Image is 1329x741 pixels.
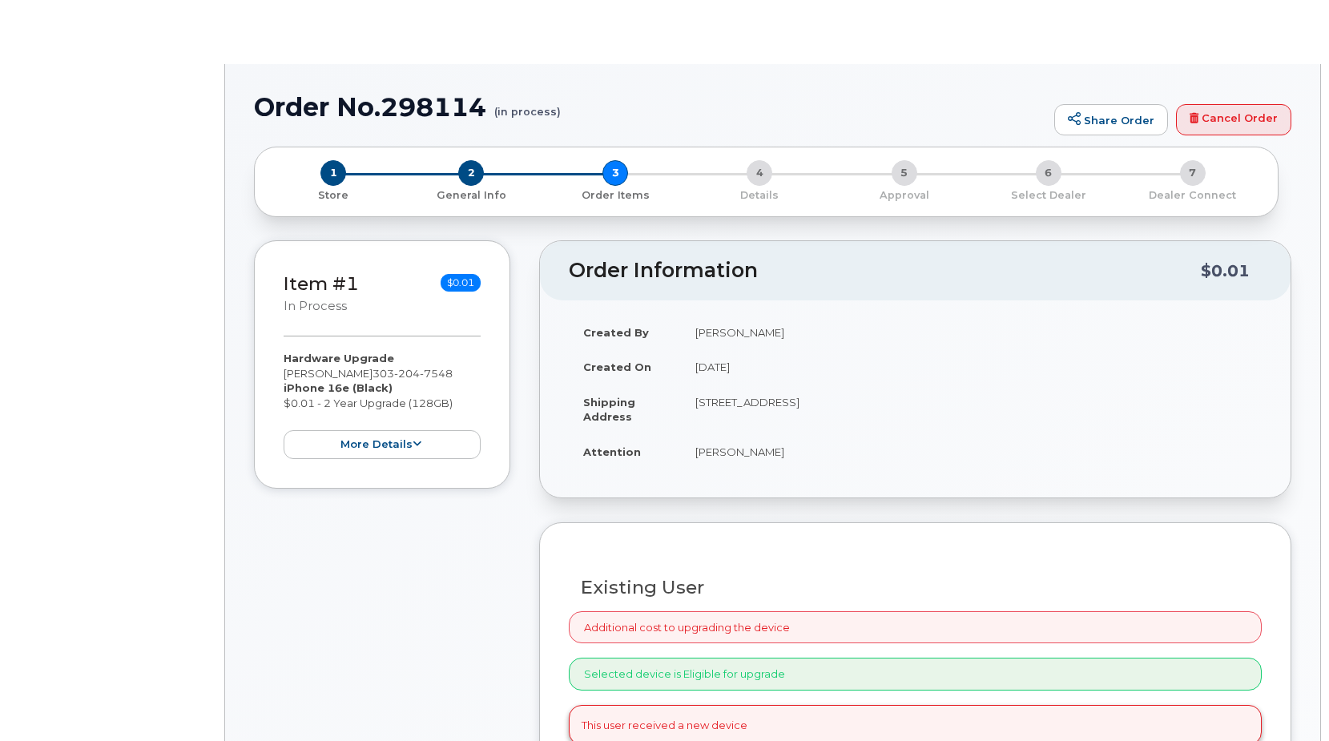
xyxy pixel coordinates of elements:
strong: iPhone 16e (Black) [284,381,393,394]
td: [DATE] [681,349,1262,385]
span: 1 [320,160,346,186]
strong: Created By [583,326,649,339]
td: [PERSON_NAME] [681,434,1262,469]
h1: Order No.298114 [254,93,1046,121]
span: 2 [458,160,484,186]
div: Additional cost to upgrading the device [569,611,1262,644]
strong: Hardware Upgrade [284,352,394,364]
strong: Attention [583,445,641,458]
div: Selected device is Eligible for upgrade [569,658,1262,691]
a: Share Order [1054,104,1168,136]
a: 2 General Info [399,186,543,203]
a: 1 Store [268,186,399,203]
small: in process [284,299,347,313]
span: 303 [373,367,453,380]
span: $0.01 [441,274,481,292]
td: [STREET_ADDRESS] [681,385,1262,434]
a: Item #1 [284,272,359,295]
div: $0.01 [1201,256,1250,286]
button: more details [284,430,481,460]
p: Store [274,188,393,203]
span: 204 [394,367,420,380]
h2: Order Information [569,260,1201,282]
p: General Info [405,188,537,203]
td: [PERSON_NAME] [681,315,1262,350]
span: 7548 [420,367,453,380]
a: Cancel Order [1176,104,1291,136]
strong: Shipping Address [583,396,635,424]
small: (in process) [494,93,561,118]
h3: Existing User [581,578,1250,598]
div: [PERSON_NAME] $0.01 - 2 Year Upgrade (128GB) [284,351,481,459]
strong: Created On [583,360,651,373]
